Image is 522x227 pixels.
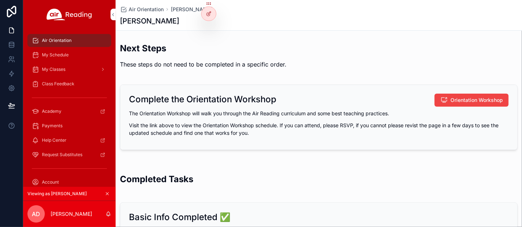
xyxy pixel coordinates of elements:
span: Account [42,179,59,185]
a: My Schedule [27,48,111,61]
span: Orientation Workshop [450,97,503,104]
p: Visit the link above to view the Orientation Workshop schedule. If you can attend, please RSVP, i... [129,121,509,137]
a: Request Substitutes [27,148,111,161]
a: Air Orientation [120,6,164,13]
span: Viewing as [PERSON_NAME] [27,191,87,197]
span: Help Center [42,137,66,143]
p: The Orientation Workshop will walk you through the Air Reading curriculum and some best teaching ... [129,110,509,117]
h1: [PERSON_NAME] [120,16,179,26]
p: These steps do not need to be completed in a specific order. [120,60,286,69]
h2: Next Steps [120,42,286,54]
a: Account [27,176,111,189]
img: App logo [47,9,92,20]
span: My Schedule [42,52,69,58]
h2: Basic Info Completed ✅ [129,211,230,223]
a: Academy [27,105,111,118]
h2: Completed Tasks [120,173,193,185]
a: [PERSON_NAME] [171,6,212,13]
span: Academy [42,108,61,114]
a: Help Center [27,134,111,147]
span: Request Substitutes [42,152,82,158]
a: Air Orientation [27,34,111,47]
span: Payments [42,123,62,129]
span: Class Feedback [42,81,74,87]
a: Class Feedback [27,77,111,90]
div: scrollable content [23,29,116,187]
h2: Complete the Orientation Workshop [129,94,276,105]
span: Air Orientation [42,38,72,43]
button: Orientation Workshop [435,94,509,107]
span: AD [32,210,40,218]
span: Air Orientation [129,6,164,13]
span: My Classes [42,67,65,72]
a: My Classes [27,63,111,76]
a: Payments [27,119,111,132]
p: [PERSON_NAME] [51,210,92,218]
